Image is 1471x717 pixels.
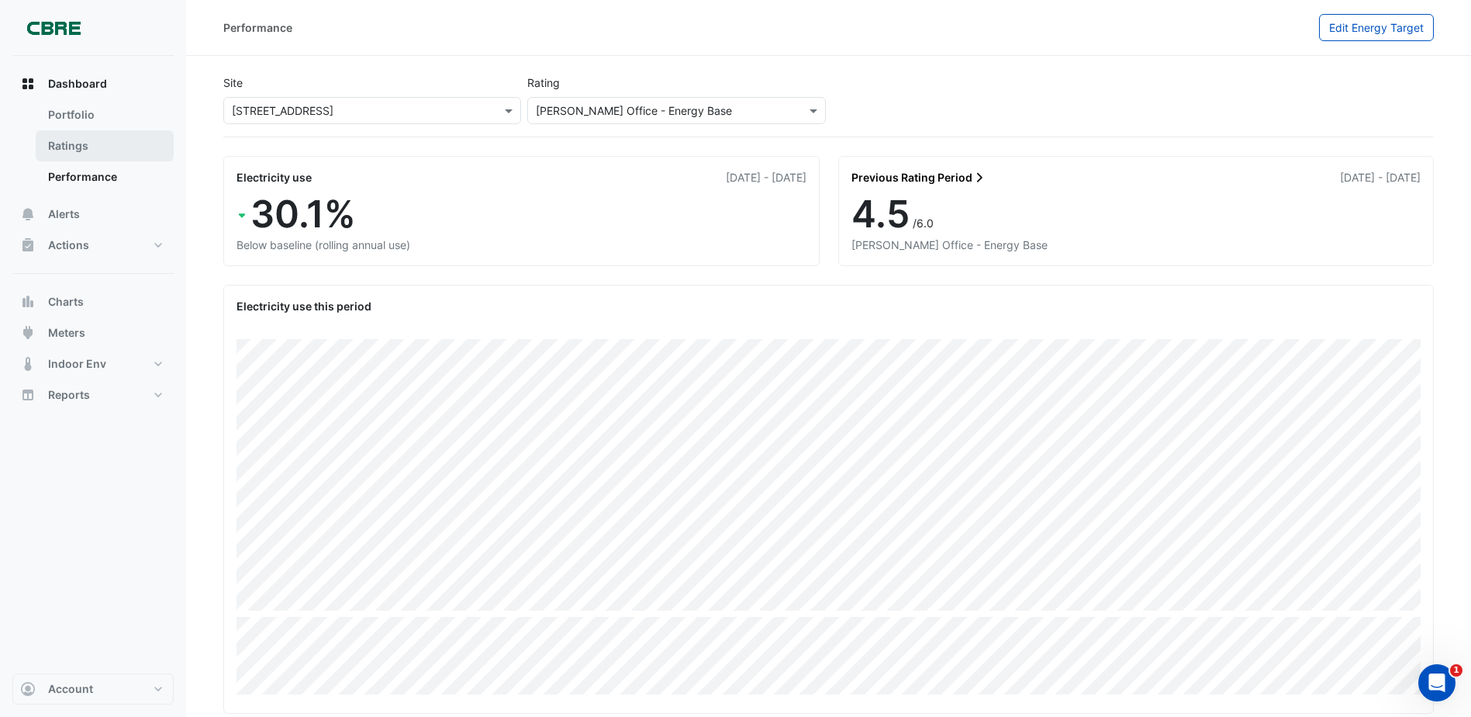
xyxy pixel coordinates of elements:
span: Dashboard [48,76,107,92]
app-icon: Actions [20,237,36,253]
span: Actions [48,237,89,253]
app-icon: Charts [20,294,36,310]
span: 30.1% [250,192,356,237]
div: Electricity use [237,169,312,185]
button: Alerts [12,199,174,230]
a: Portfolio [36,99,174,130]
span: Meters [48,325,85,341]
div: Electricity use this period [237,298,1421,314]
span: /6.0 [913,216,934,230]
label: Site [223,74,243,91]
button: Dashboard [12,68,174,99]
span: 4.5 [851,191,910,237]
button: Actions [12,230,174,261]
span: Alerts [48,206,80,222]
span: 1 [1450,664,1462,677]
a: Ratings [36,130,174,161]
div: [DATE] - [DATE] [1340,169,1421,185]
button: Edit Energy Target [1319,14,1434,41]
button: Reports [12,379,174,410]
div: [DATE] - [DATE] [726,169,806,185]
app-icon: Dashboard [20,76,36,92]
button: Indoor Env [12,348,174,379]
label: Rating [527,74,560,91]
iframe: Intercom live chat [1418,664,1455,701]
app-icon: Alerts [20,206,36,222]
span: Charts [48,294,84,310]
app-icon: Meters [20,325,36,341]
app-icon: Indoor Env [20,356,36,372]
a: Performance [36,161,174,192]
a: Previous Rating Period [851,169,986,185]
span: Indoor Env [48,356,106,372]
div: Below baseline (rolling annual use) [237,237,806,253]
span: Account [48,681,93,697]
span: Edit Energy Target [1329,21,1424,34]
div: Performance [223,19,292,36]
span: Reports [48,387,90,403]
div: Dashboard [12,99,174,199]
button: Meters [12,317,174,348]
div: [PERSON_NAME] Office - Energy Base [851,237,1421,253]
button: Charts [12,286,174,317]
img: Company Logo [19,12,88,43]
button: Account [12,674,174,705]
app-icon: Reports [20,387,36,403]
